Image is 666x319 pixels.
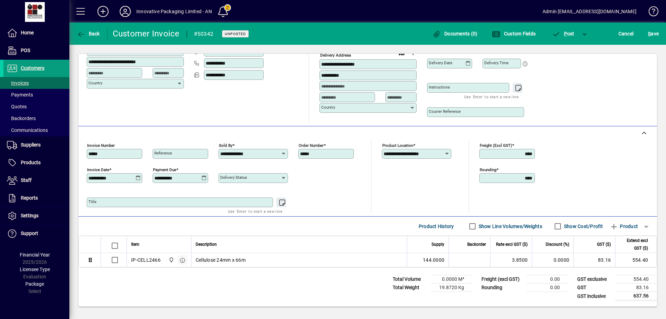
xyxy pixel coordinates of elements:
label: Show Line Volumes/Weights [477,223,542,230]
td: 0.0000 M³ [431,275,472,284]
mat-label: Courier Reference [429,109,461,114]
td: Total Weight [389,284,431,292]
span: Licensee Type [20,267,50,272]
mat-label: Rounding [480,167,496,172]
span: Invoices [7,80,29,86]
a: Invoices [3,77,69,89]
button: Choose address [407,48,418,59]
td: 19.8720 Kg [431,284,472,292]
span: Cancel [618,28,634,39]
td: 0.00 [527,275,568,284]
td: 554.40 [615,253,657,267]
td: GST exclusive [574,275,615,284]
div: IP-CELL2466 [131,257,161,263]
mat-label: Payment due [153,167,176,172]
td: 0.0000 [532,253,573,267]
span: Communications [7,127,48,133]
span: S [648,31,651,36]
td: 83.16 [573,253,615,267]
td: GST inclusive [574,292,615,301]
a: Communications [3,124,69,136]
span: Reports [21,195,38,201]
span: Unposted [225,32,246,36]
div: Customer Invoice [113,28,180,39]
label: Show Cost/Profit [563,223,603,230]
span: Custom Fields [492,31,536,36]
div: #50342 [194,28,214,40]
td: 637.56 [615,292,657,301]
mat-label: Title [88,199,96,204]
td: Total Volume [389,275,431,284]
span: 144.0000 [423,257,444,263]
button: Add [92,5,114,18]
span: Innovative Packaging [167,256,175,264]
mat-label: Delivery time [484,60,509,65]
app-page-header-button: Back [69,27,108,40]
span: Products [21,160,41,165]
span: Staff [21,177,32,183]
a: Backorders [3,112,69,124]
span: Home [21,30,34,35]
span: Description [196,241,217,248]
span: Payments [7,92,33,98]
mat-label: Country [321,105,335,110]
mat-hint: Use 'Enter' to start a new line [228,207,282,215]
a: Support [3,225,69,242]
a: Staff [3,172,69,189]
a: Knowledge Base [643,1,657,24]
a: Settings [3,207,69,225]
span: ost [552,31,574,36]
mat-label: Invoice number [87,143,115,148]
mat-label: Delivery status [220,175,247,180]
span: Suppliers [21,142,41,148]
td: 0.00 [527,284,568,292]
button: Cancel [617,27,635,40]
button: Post [548,27,578,40]
span: P [564,31,567,36]
mat-label: Order number [299,143,324,148]
span: Quotes [7,104,27,109]
a: Quotes [3,101,69,112]
mat-hint: Use 'Enter' to start a new line [464,93,519,101]
mat-label: Product location [382,143,413,148]
mat-label: Freight (excl GST) [480,143,512,148]
td: Freight (excl GST) [478,275,527,284]
mat-label: Instructions [429,85,450,90]
a: Products [3,154,69,171]
button: Save [646,27,660,40]
a: View on map [396,47,407,58]
a: Reports [3,190,69,207]
button: Profile [114,5,136,18]
span: Backorder [467,241,486,248]
td: 83.16 [615,284,657,292]
a: Home [3,24,69,42]
div: Admin [EMAIL_ADDRESS][DOMAIN_NAME] [543,6,637,17]
a: Payments [3,89,69,101]
span: Settings [21,213,39,218]
button: Custom Fields [490,27,537,40]
span: Documents (0) [433,31,478,36]
button: Product [606,220,641,233]
span: Cellulose 24mm x 66m [196,257,246,263]
span: Backorders [7,116,36,121]
span: Item [131,241,139,248]
span: Support [21,230,38,236]
mat-label: Delivery date [429,60,452,65]
span: Extend excl GST ($) [620,237,648,252]
a: POS [3,42,69,59]
span: Back [77,31,100,36]
td: Rounding [478,284,527,292]
span: Discount (%) [546,241,569,248]
mat-label: Reference [154,151,172,156]
mat-label: Country [88,81,102,85]
span: POS [21,48,30,53]
span: Product History [419,221,454,232]
span: Product [610,221,638,232]
a: Suppliers [3,136,69,154]
mat-label: Invoice date [87,167,109,172]
td: GST [574,284,615,292]
span: Supply [432,241,444,248]
div: Innovative Packaging Limited - AN [136,6,212,17]
span: Package [25,281,44,287]
span: ave [648,28,659,39]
